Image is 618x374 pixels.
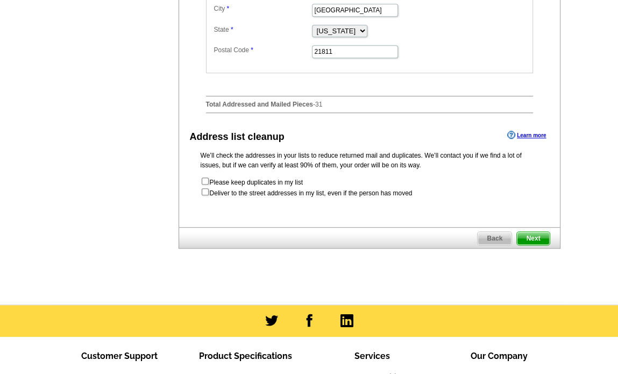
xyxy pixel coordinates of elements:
span: Our Company [470,351,527,361]
a: Back [477,231,512,245]
span: Customer Support [81,351,158,361]
span: 31 [315,101,322,108]
label: Postal Code [214,45,311,55]
span: Product Specifications [199,351,292,361]
span: Services [354,351,390,361]
p: We’ll check the addresses in your lists to reduce returned mail and duplicates. We’ll contact you... [201,151,538,170]
span: Next [517,232,549,245]
label: City [214,4,311,13]
span: Back [478,232,512,245]
label: State [214,25,311,34]
form: Please keep duplicates in my list Deliver to the street addresses in my list, even if the person ... [201,177,538,198]
div: Address list cleanup [190,130,285,144]
strong: Total Addressed and Mailed Pieces [206,101,313,108]
a: Learn more [507,131,546,139]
